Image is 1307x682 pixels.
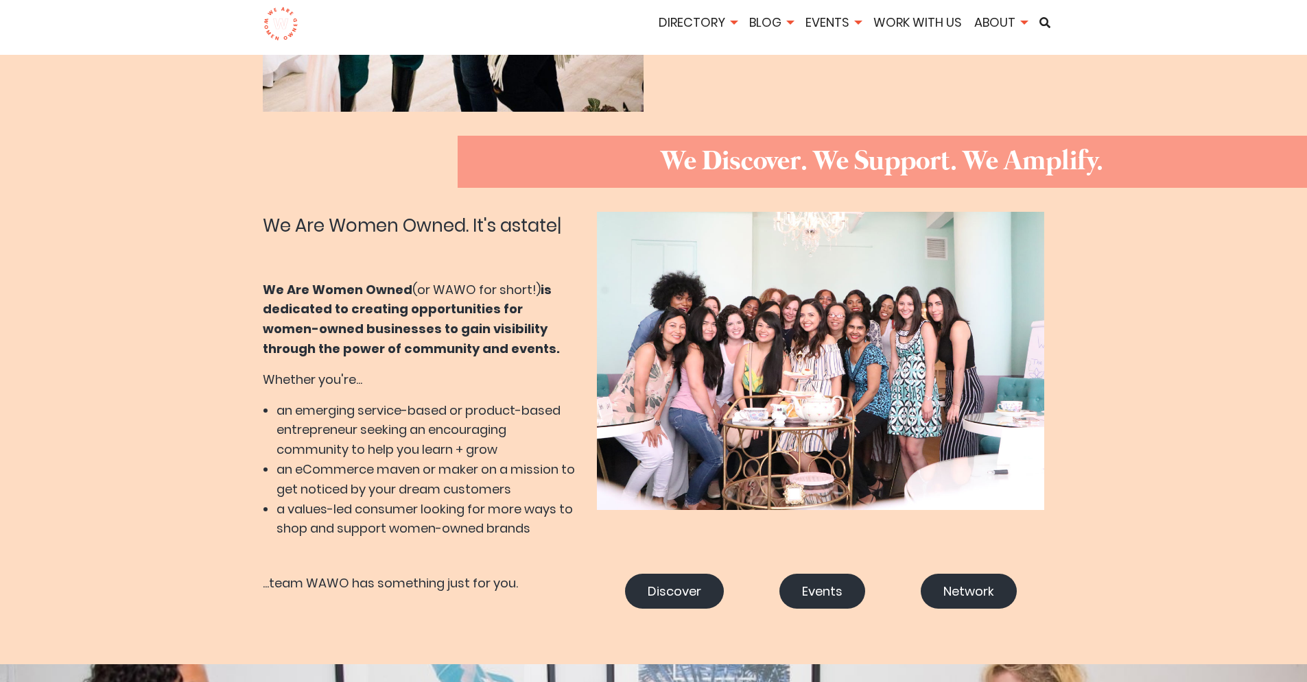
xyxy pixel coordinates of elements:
[263,7,298,41] img: logo
[263,370,577,390] p: Whether you're...
[661,143,1103,181] h2: We Discover. We Support. We Amplify.
[744,13,798,35] li: Blog
[512,213,557,238] span: state
[654,13,742,35] li: Directory
[263,574,577,609] p: ...team WAWO has something just for you.
[969,14,1032,31] a: About
[869,14,967,31] a: Work With Us
[557,213,561,238] span: |
[801,13,866,35] li: Events
[969,13,1032,35] li: About
[1035,17,1055,28] a: Search
[625,574,724,609] a: Discover
[276,500,577,539] li: a values-led consumer looking for more ways to shop and support women-owned brands
[276,460,577,500] li: an eCommerce maven or maker on a mission to get noticed by your dream customers
[263,281,412,298] b: We Are Women Owned
[744,14,798,31] a: Blog
[921,574,1017,609] a: Network
[597,212,1044,510] img: Sisterhood group
[263,280,577,359] p: (or WAWO for short!)
[779,574,865,609] a: Events
[276,401,577,460] li: an emerging service-based or product-based entrepreneur seeking an encouraging community to help ...
[801,14,866,31] a: Events
[654,14,742,31] a: Directory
